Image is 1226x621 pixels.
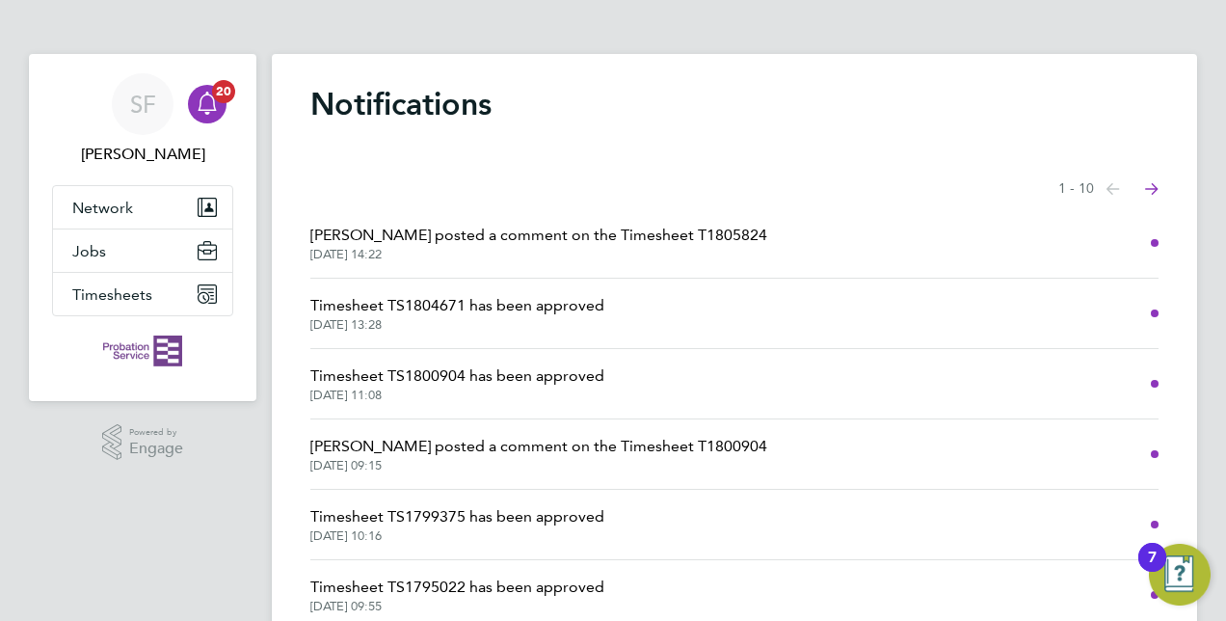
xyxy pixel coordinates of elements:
[310,528,604,544] span: [DATE] 10:16
[129,441,183,457] span: Engage
[52,143,233,166] span: Samantha Fallows
[212,80,235,103] span: 20
[72,199,133,217] span: Network
[52,73,233,166] a: SF[PERSON_NAME]
[310,364,604,388] span: Timesheet TS1800904 has been approved
[310,85,1159,123] h1: Notifications
[310,576,604,599] span: Timesheet TS1795022 has been approved
[310,388,604,403] span: [DATE] 11:08
[310,224,767,247] span: [PERSON_NAME] posted a comment on the Timesheet T1805824
[310,599,604,614] span: [DATE] 09:55
[1149,544,1211,606] button: Open Resource Center, 7 new notifications
[129,424,183,441] span: Powered by
[1148,557,1157,582] div: 7
[310,294,604,333] a: Timesheet TS1804671 has been approved[DATE] 13:28
[310,247,767,262] span: [DATE] 14:22
[310,317,604,333] span: [DATE] 13:28
[130,92,156,117] span: SF
[52,336,233,366] a: Go to home page
[310,435,767,458] span: [PERSON_NAME] posted a comment on the Timesheet T1800904
[29,54,256,401] nav: Main navigation
[103,336,181,366] img: probationservice-logo-retina.png
[1058,179,1094,199] span: 1 - 10
[53,273,232,315] button: Timesheets
[310,458,767,473] span: [DATE] 09:15
[310,435,767,473] a: [PERSON_NAME] posted a comment on the Timesheet T1800904[DATE] 09:15
[53,229,232,272] button: Jobs
[1058,170,1159,208] nav: Select page of notifications list
[310,224,767,262] a: [PERSON_NAME] posted a comment on the Timesheet T1805824[DATE] 14:22
[72,242,106,260] span: Jobs
[310,505,604,528] span: Timesheet TS1799375 has been approved
[188,73,227,135] a: 20
[310,505,604,544] a: Timesheet TS1799375 has been approved[DATE] 10:16
[310,364,604,403] a: Timesheet TS1800904 has been approved[DATE] 11:08
[72,285,152,304] span: Timesheets
[310,576,604,614] a: Timesheet TS1795022 has been approved[DATE] 09:55
[53,186,232,229] button: Network
[102,424,184,461] a: Powered byEngage
[310,294,604,317] span: Timesheet TS1804671 has been approved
